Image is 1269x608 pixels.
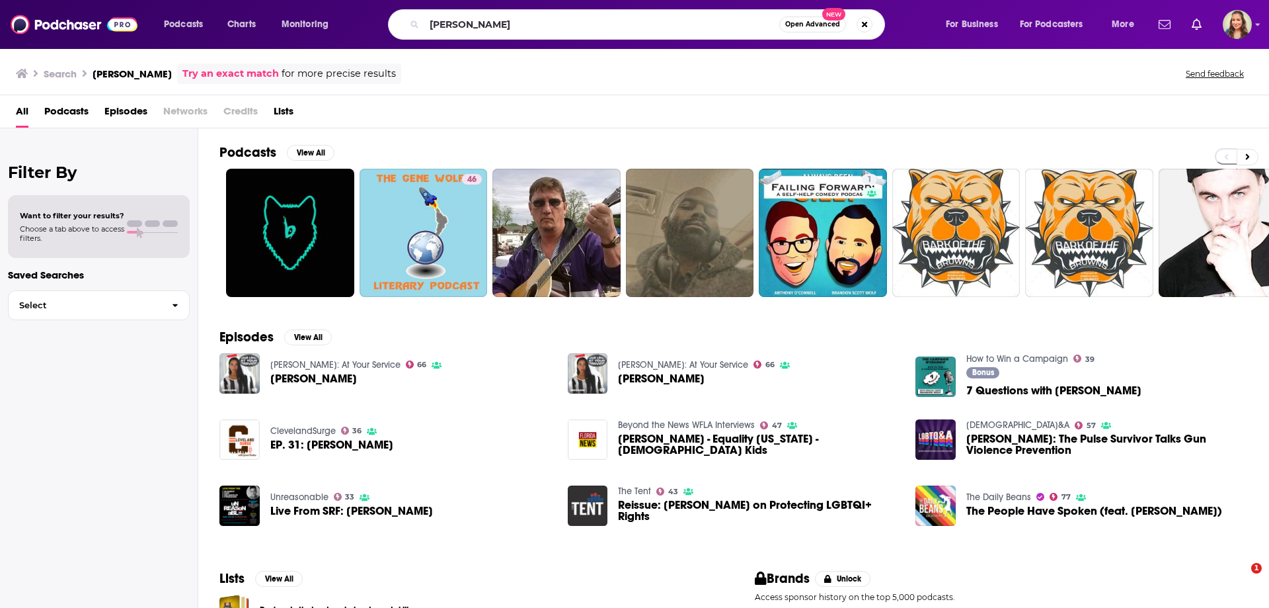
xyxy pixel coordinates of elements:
[8,290,190,320] button: Select
[272,14,346,35] button: open menu
[568,353,608,394] img: Brandon Wolf
[915,486,956,526] img: The People Have Spoken (feat. Brandon Wolf)
[656,488,678,496] a: 43
[966,433,1248,456] a: Brandon Wolf: The Pulse Survivor Talks Gun Violence Prevention
[219,419,260,460] img: EP. 31: Brandon Wolf
[8,269,190,281] p: Saved Searches
[219,144,334,161] a: PodcastsView All
[227,15,256,34] span: Charts
[219,570,245,587] h2: Lists
[1223,10,1252,39] img: User Profile
[618,433,900,456] span: [PERSON_NAME] - Equality [US_STATE] - [DEMOGRAPHIC_DATA] Kids
[618,359,748,370] a: Dua Lipa: At Your Service
[270,492,328,503] a: Unreasonable
[219,144,276,161] h2: Podcasts
[274,101,293,128] a: Lists
[1186,13,1207,36] a: Show notifications dropdown
[966,505,1222,517] span: The People Have Spoken (feat. [PERSON_NAME])
[44,67,77,80] h3: Search
[287,145,334,161] button: View All
[1085,357,1095,363] span: 39
[164,15,203,34] span: Podcasts
[406,361,427,369] a: 66
[966,433,1248,456] span: [PERSON_NAME]: The Pulse Survivor Talks Gun Violence Prevention
[568,419,608,460] img: Brandon Wolf - Equality Florida - Transgender Kids
[270,439,393,451] a: EP. 31: Brandon Wolf
[1153,13,1176,36] a: Show notifications dropdown
[282,15,328,34] span: Monitoring
[822,8,846,21] span: New
[462,174,482,185] a: 46
[44,101,89,128] a: Podcasts
[219,14,264,35] a: Charts
[424,14,779,35] input: Search podcasts, credits, & more...
[255,571,303,587] button: View All
[915,357,956,397] img: 7 Questions with Brandon Wolf
[401,9,898,40] div: Search podcasts, credits, & more...
[966,385,1141,396] a: 7 Questions with Brandon Wolf
[915,419,956,460] img: Brandon Wolf: The Pulse Survivor Talks Gun Violence Prevention
[20,211,124,220] span: Want to filter your results?
[270,505,433,517] span: Live From SRF: [PERSON_NAME]
[765,362,775,368] span: 66
[618,419,755,431] a: Beyond the News WFLA Interviews
[1223,10,1252,39] button: Show profile menu
[1011,14,1102,35] button: open menu
[772,423,782,429] span: 47
[753,361,775,369] a: 66
[1251,563,1262,574] span: 1
[1223,10,1252,39] span: Logged in as adriana.guzman
[9,301,161,310] span: Select
[8,163,190,182] h2: Filter By
[867,173,872,187] span: 1
[219,486,260,526] img: Live From SRF: Brandon Wolf
[467,173,477,187] span: 46
[972,369,994,376] span: Bonus
[219,329,274,345] h2: Episodes
[1087,423,1096,429] span: 57
[618,499,900,522] span: Reissue: [PERSON_NAME] on Protecting LGBTQI+ Rights
[270,373,357,384] a: Brandon Wolf
[270,505,433,517] a: Live From SRF: Brandon Wolf
[341,427,362,435] a: 36
[352,428,362,434] span: 36
[946,15,998,34] span: For Business
[1050,493,1071,501] a: 77
[966,353,1068,365] a: How to Win a Campaign
[334,493,355,501] a: 33
[104,101,147,128] span: Episodes
[1075,421,1096,429] a: 57
[155,14,220,35] button: open menu
[270,359,401,370] a: Dua Lipa: At Your Service
[1224,563,1256,595] iframe: Intercom live chat
[270,425,336,437] a: ClevelandSurge
[219,353,260,394] img: Brandon Wolf
[760,421,782,429] a: 47
[282,66,396,81] span: for more precise results
[668,489,678,495] span: 43
[618,373,705,384] span: [PERSON_NAME]
[11,12,137,37] a: Podchaser - Follow, Share and Rate Podcasts
[618,499,900,522] a: Reissue: Brandon Wolf on Protecting LGBTQI+ Rights
[862,174,877,185] a: 1
[345,494,354,500] span: 33
[20,224,124,243] span: Choose a tab above to access filters.
[568,486,608,526] img: Reissue: Brandon Wolf on Protecting LGBTQI+ Rights
[966,385,1141,396] span: 7 Questions with [PERSON_NAME]
[1112,15,1134,34] span: More
[1102,14,1151,35] button: open menu
[223,101,258,128] span: Credits
[966,492,1031,503] a: The Daily Beans
[163,101,208,128] span: Networks
[219,329,332,345] a: EpisodesView All
[618,373,705,384] a: Brandon Wolf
